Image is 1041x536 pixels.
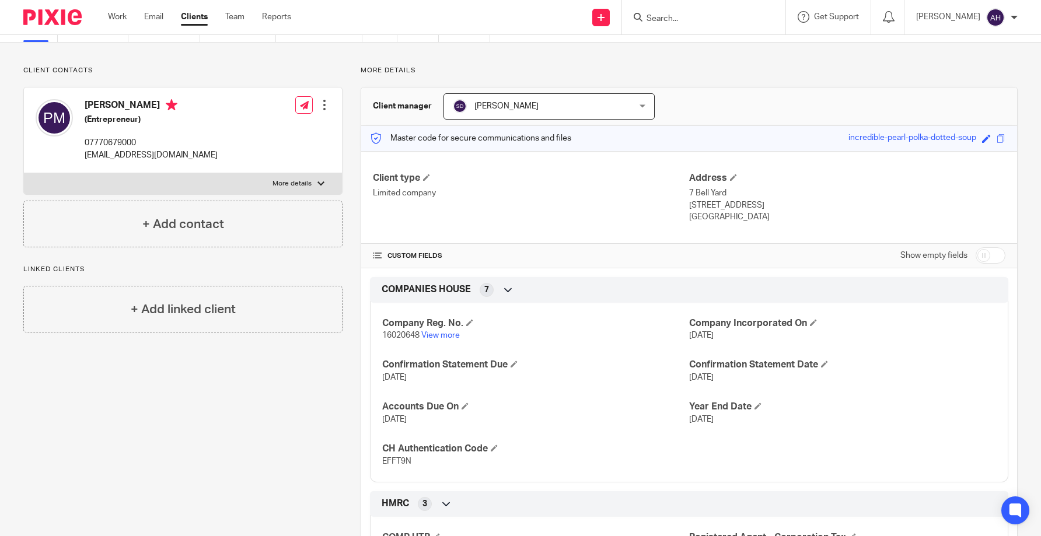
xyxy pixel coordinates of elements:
[23,66,343,75] p: Client contacts
[474,102,539,110] span: [PERSON_NAME]
[23,265,343,274] p: Linked clients
[131,300,236,318] h4: + Add linked client
[689,187,1005,199] p: 7 Bell Yard
[382,498,409,510] span: HMRC
[382,415,407,423] span: [DATE]
[373,100,432,112] h3: Client manager
[382,443,689,455] h4: CH Authentication Code
[85,99,218,114] h4: [PERSON_NAME]
[85,149,218,161] p: [EMAIL_ADDRESS][DOMAIN_NAME]
[689,359,996,371] h4: Confirmation Statement Date
[453,99,467,113] img: svg%3E
[225,11,244,23] a: Team
[421,331,460,339] a: View more
[689,172,1005,184] h4: Address
[382,401,689,413] h4: Accounts Due On
[23,9,82,25] img: Pixie
[142,215,224,233] h4: + Add contact
[108,11,127,23] a: Work
[382,457,411,465] span: EFFT9N
[373,251,689,261] h4: CUSTOM FIELDS
[689,317,996,330] h4: Company Incorporated On
[181,11,208,23] a: Clients
[986,8,1005,27] img: svg%3E
[689,373,714,381] span: [DATE]
[166,99,177,111] i: Primary
[900,250,967,261] label: Show empty fields
[848,132,976,145] div: incredible-pearl-polka-dotted-soup
[373,172,689,184] h4: Client type
[422,498,427,510] span: 3
[689,415,714,423] span: [DATE]
[36,99,73,136] img: svg%3E
[645,14,750,24] input: Search
[689,199,1005,211] p: [STREET_ADDRESS]
[916,11,980,23] p: [PERSON_NAME]
[262,11,291,23] a: Reports
[382,373,407,381] span: [DATE]
[382,331,420,339] span: 16020648
[85,137,218,149] p: 07770679000
[689,211,1005,223] p: [GEOGRAPHIC_DATA]
[484,284,489,296] span: 7
[273,179,312,188] p: More details
[382,359,689,371] h4: Confirmation Statement Due
[144,11,163,23] a: Email
[361,66,1018,75] p: More details
[689,331,714,339] span: [DATE]
[85,114,218,125] h5: (Entrepreneur)
[382,317,689,330] h4: Company Reg. No.
[370,132,571,144] p: Master code for secure communications and files
[689,401,996,413] h4: Year End Date
[814,13,859,21] span: Get Support
[373,187,689,199] p: Limited company
[382,283,471,296] span: COMPANIES HOUSE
